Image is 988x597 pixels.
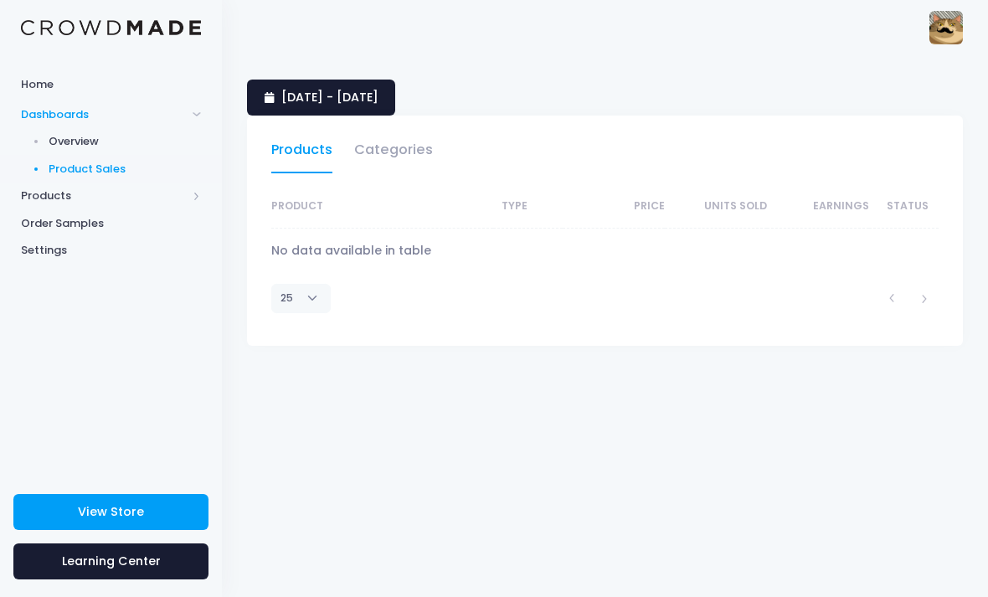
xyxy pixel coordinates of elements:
[247,80,395,116] a: [DATE] - [DATE]
[767,185,869,229] th: Earnings: activate to sort column ascending
[21,20,201,36] img: Logo
[49,133,202,150] span: Overview
[21,106,187,123] span: Dashboards
[563,185,665,229] th: Price: activate to sort column ascending
[21,215,201,232] span: Order Samples
[271,135,332,173] a: Products
[13,494,208,530] a: View Store
[13,543,208,579] a: Learning Center
[271,228,939,273] td: No data available in table
[78,503,144,520] span: View Store
[21,76,201,93] span: Home
[354,135,433,173] a: Categories
[271,185,493,229] th: Product: activate to sort column ascending
[869,185,938,229] th: Status: activate to sort column ascending
[281,89,378,106] span: [DATE] - [DATE]
[21,188,187,204] span: Products
[665,185,767,229] th: Units Sold: activate to sort column ascending
[62,553,161,569] span: Learning Center
[21,242,201,259] span: Settings
[929,11,963,44] img: User
[49,161,202,178] span: Product Sales
[493,185,562,229] th: Type: activate to sort column ascending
